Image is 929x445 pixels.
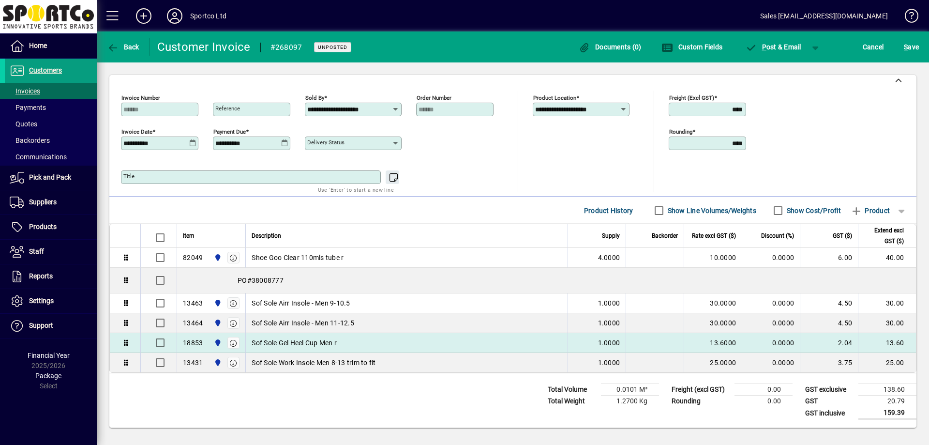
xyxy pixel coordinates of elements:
span: ave [904,39,919,55]
span: Rate excl GST ($) [692,230,736,241]
button: Profile [159,7,190,25]
mat-label: Invoice date [121,128,152,135]
span: S [904,43,908,51]
a: Home [5,34,97,58]
span: Payments [10,104,46,111]
a: Staff [5,240,97,264]
td: Total Weight [543,396,601,407]
div: PO#38008777 [177,268,916,293]
div: Sales [EMAIL_ADDRESS][DOMAIN_NAME] [760,8,888,24]
button: Custom Fields [659,38,725,56]
a: Products [5,215,97,239]
td: 0.00 [734,396,793,407]
mat-label: Order number [417,94,451,101]
td: 0.0000 [742,333,800,353]
span: Unposted [318,44,347,50]
mat-label: Delivery status [307,139,345,146]
mat-label: Title [123,173,135,180]
span: Sportco Ltd Warehouse [211,318,223,328]
div: 13464 [183,318,203,328]
td: 30.00 [858,293,916,313]
span: Financial Year [28,352,70,359]
span: Sportco Ltd Warehouse [211,298,223,308]
span: ost & Email [745,43,801,51]
span: Sof Sole Airr Insole - Men 11-12.5 [252,318,354,328]
span: Back [107,43,139,51]
td: 0.00 [734,384,793,396]
div: 10.0000 [690,253,736,262]
td: 0.0000 [742,353,800,372]
div: Customer Invoice [157,39,251,55]
button: Save [901,38,921,56]
button: Post & Email [740,38,806,56]
span: 1.0000 [598,338,620,348]
td: 40.00 [858,248,916,268]
span: 1.0000 [598,298,620,308]
mat-label: Rounding [669,128,692,135]
td: 30.00 [858,313,916,333]
button: Product History [580,202,637,219]
span: Support [29,322,53,329]
td: GST [800,396,858,407]
div: 30.0000 [690,318,736,328]
span: 4.0000 [598,253,620,262]
span: Staff [29,247,44,255]
mat-label: Sold by [305,94,324,101]
span: Suppliers [29,198,57,206]
span: Sportco Ltd Warehouse [211,357,223,368]
button: Cancel [860,38,886,56]
span: Home [29,42,47,49]
td: 13.60 [858,333,916,353]
div: Sportco Ltd [190,8,226,24]
td: 4.50 [800,313,858,333]
app-page-header-button: Back [97,38,150,56]
span: Communications [10,153,67,161]
td: 159.39 [858,407,916,419]
span: 1.0000 [598,358,620,368]
span: Reports [29,272,53,280]
td: 0.0000 [742,293,800,313]
button: Back [105,38,142,56]
span: Documents (0) [579,43,642,51]
span: Package [35,372,61,380]
label: Show Cost/Profit [785,206,841,215]
td: 0.0101 M³ [601,384,659,396]
span: Discount (%) [761,230,794,241]
span: Sportco Ltd Warehouse [211,252,223,263]
span: Extend excl GST ($) [864,225,904,246]
button: Product [846,202,895,219]
span: GST ($) [833,230,852,241]
span: Settings [29,297,54,305]
td: Rounding [667,396,734,407]
div: 82049 [183,253,203,262]
td: GST exclusive [800,384,858,396]
td: 0.0000 [742,248,800,268]
td: 138.60 [858,384,916,396]
a: Payments [5,99,97,116]
a: Invoices [5,83,97,99]
span: 1.0000 [598,318,620,328]
td: 4.50 [800,293,858,313]
mat-label: Payment due [213,128,246,135]
mat-label: Invoice number [121,94,160,101]
span: Custom Fields [661,43,722,51]
span: Description [252,230,281,241]
span: Sof Sole Work Insole Men 8-13 trim to fit [252,358,375,368]
mat-label: Product location [533,94,576,101]
div: 18853 [183,338,203,348]
span: Shoe Goo Clear 110mls tube r [252,253,344,262]
td: 3.75 [800,353,858,372]
td: 20.79 [858,396,916,407]
span: Quotes [10,120,37,128]
td: Freight (excl GST) [667,384,734,396]
a: Support [5,314,97,338]
td: GST inclusive [800,407,858,419]
td: 0.0000 [742,313,800,333]
span: Invoices [10,87,40,95]
span: Sportco Ltd Warehouse [211,338,223,348]
span: Pick and Pack [29,173,71,181]
a: Pick and Pack [5,166,97,190]
td: 6.00 [800,248,858,268]
span: Customers [29,66,62,74]
button: Documents (0) [576,38,644,56]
